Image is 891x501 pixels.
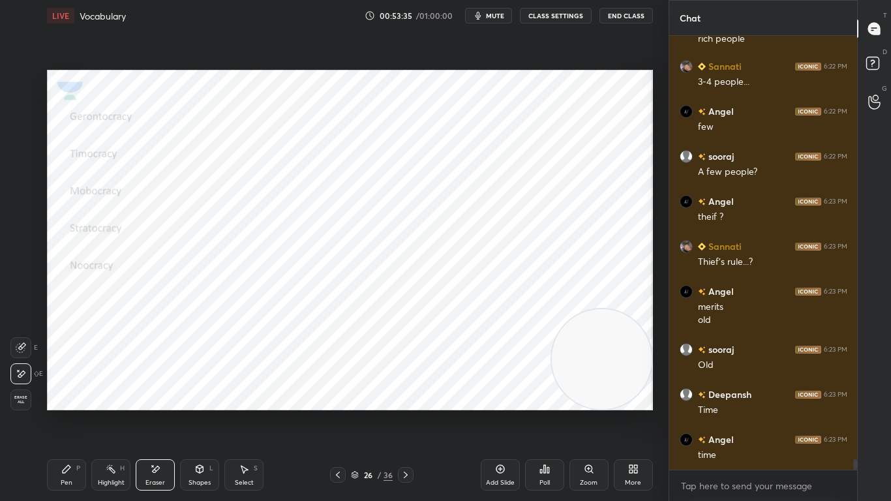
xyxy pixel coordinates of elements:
div: S [254,465,258,472]
span: mute [486,11,504,20]
div: theif ? [698,211,847,224]
div: More [625,479,641,486]
div: H [120,465,125,472]
div: 6:22 PM [824,153,847,160]
div: Time [698,404,847,417]
div: old [698,314,847,327]
img: Learner_Badge_beginner_1_8b307cf2a0.svg [698,243,706,250]
p: Chat [669,1,711,35]
div: 6:23 PM [824,436,847,444]
h6: Angel [706,194,734,208]
div: 6:23 PM [824,198,847,205]
img: 89630e9380ed44168e056cc92fe1b4a3.jpg [680,433,693,446]
div: E [10,363,43,384]
img: iconic-dark.1390631f.png [795,436,821,444]
div: 6:23 PM [824,288,847,296]
div: 6:22 PM [824,63,847,70]
div: Shapes [189,479,211,486]
div: Eraser [145,479,165,486]
div: Select [235,479,254,486]
button: CLASS SETTINGS [520,8,592,23]
div: LIVE [47,8,74,23]
div: L [209,465,213,472]
h6: sooraj [706,342,734,356]
img: no-rating-badge.077c3623.svg [698,391,706,399]
button: mute [465,8,512,23]
h4: Vocabulary [80,10,126,22]
img: iconic-dark.1390631f.png [795,243,821,250]
img: iconic-dark.1390631f.png [795,108,821,115]
div: 36 [384,469,393,481]
div: Add Slide [486,479,515,486]
h6: Angel [706,433,734,446]
img: default.png [680,343,693,356]
img: iconic-dark.1390631f.png [795,63,821,70]
img: no-rating-badge.077c3623.svg [698,346,706,354]
img: no-rating-badge.077c3623.svg [698,436,706,444]
h6: Angel [706,104,734,118]
img: default.png [680,388,693,401]
img: no-rating-badge.077c3623.svg [698,108,706,115]
img: afcca42328b74044bec4e7a0f8273523.jpg [680,60,693,73]
p: D [883,47,887,57]
button: End Class [599,8,653,23]
span: Erase all [11,395,31,404]
img: iconic-dark.1390631f.png [795,288,821,296]
div: Poll [539,479,550,486]
p: G [882,83,887,93]
div: time [698,449,847,462]
div: / [377,471,381,479]
img: no-rating-badge.077c3623.svg [698,198,706,205]
h6: Deepansh [706,387,751,401]
img: 89630e9380ed44168e056cc92fe1b4a3.jpg [680,285,693,298]
div: merits [698,301,847,314]
div: Highlight [98,479,125,486]
img: iconic-dark.1390631f.png [795,198,821,205]
img: 89630e9380ed44168e056cc92fe1b4a3.jpg [680,195,693,208]
h6: sooraj [706,149,734,163]
img: 89630e9380ed44168e056cc92fe1b4a3.jpg [680,105,693,118]
div: 6:22 PM [824,108,847,115]
div: 6:23 PM [824,346,847,354]
h6: Sannati [706,59,742,73]
h6: Sannati [706,239,742,253]
div: Pen [61,479,72,486]
div: E [10,337,38,358]
img: default.png [680,150,693,163]
img: iconic-dark.1390631f.png [795,346,821,354]
img: iconic-dark.1390631f.png [795,391,821,399]
div: Thief's rule...? [698,256,847,269]
img: no-rating-badge.077c3623.svg [698,288,706,296]
img: Learner_Badge_beginner_1_8b307cf2a0.svg [698,63,706,70]
img: iconic-dark.1390631f.png [795,153,821,160]
div: grid [669,36,858,470]
div: P [76,465,80,472]
div: 6:23 PM [824,243,847,250]
div: 3-4 people... [698,76,847,89]
div: A few people? [698,166,847,179]
div: 6:23 PM [824,391,847,399]
div: Old [698,359,847,372]
div: 26 [361,471,374,479]
div: few [698,121,847,134]
img: no-rating-badge.077c3623.svg [698,153,706,160]
p: T [883,10,887,20]
h6: Angel [706,284,734,298]
div: Zoom [580,479,597,486]
img: afcca42328b74044bec4e7a0f8273523.jpg [680,240,693,253]
div: rich people [698,33,847,46]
